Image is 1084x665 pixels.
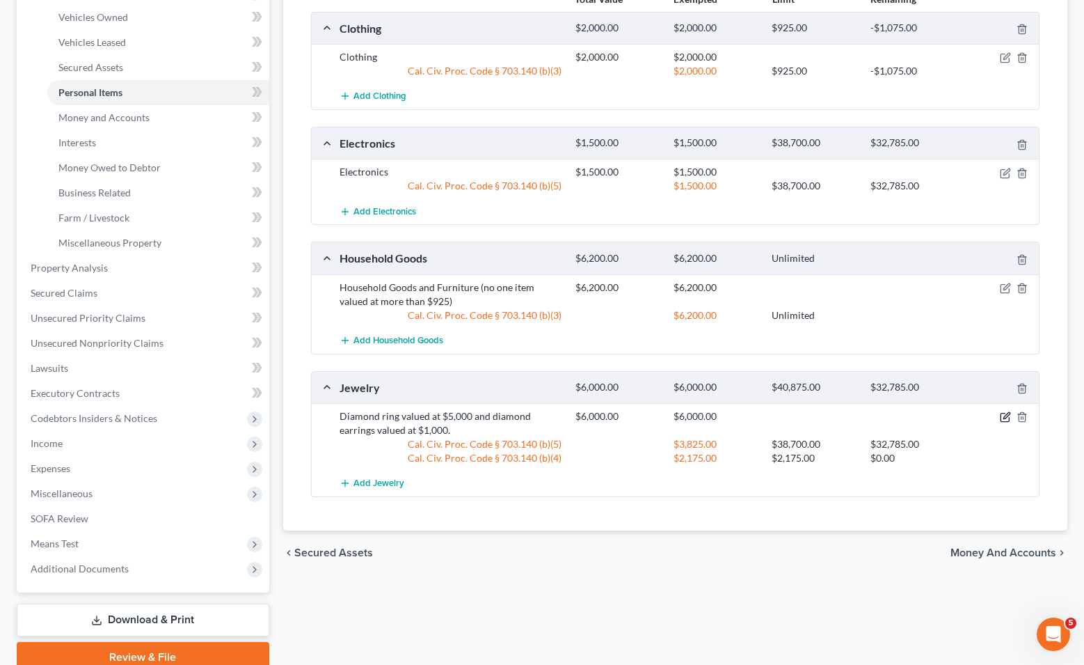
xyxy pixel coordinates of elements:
[333,50,568,64] div: Clothing
[353,335,443,346] span: Add Household Goods
[568,22,667,35] div: $2,000.00
[19,331,269,356] a: Unsecured Nonpriority Claims
[667,451,765,465] div: $2,175.00
[950,547,1056,558] span: Money and Accounts
[353,91,406,102] span: Add Clothing
[1065,618,1076,629] span: 5
[47,80,269,105] a: Personal Items
[667,50,765,64] div: $2,000.00
[31,412,157,424] span: Codebtors Insiders & Notices
[667,409,765,423] div: $6,000.00
[568,281,667,295] div: $6,200.00
[47,130,269,155] a: Interests
[863,22,962,35] div: -$1,075.00
[667,179,765,193] div: $1,500.00
[58,212,129,224] span: Farm / Livestock
[31,513,88,524] span: SOFA Review
[667,281,765,295] div: $6,200.00
[765,451,863,465] div: $2,175.00
[31,462,70,474] span: Expenses
[19,356,269,381] a: Lawsuits
[765,22,863,35] div: $925.00
[353,206,416,217] span: Add Electronics
[58,162,161,173] span: Money Owed to Debtor
[58,36,126,48] span: Vehicles Leased
[340,328,443,354] button: Add Household Goods
[333,165,568,179] div: Electronics
[333,136,568,150] div: Electronics
[667,437,765,451] div: $3,825.00
[31,312,145,324] span: Unsecured Priority Claims
[863,136,962,150] div: $32,785.00
[31,437,63,449] span: Income
[294,547,373,558] span: Secured Assets
[58,237,161,249] span: Miscellaneous Property
[47,180,269,205] a: Business Related
[333,308,568,322] div: Cal. Civ. Proc. Code § 703.140 (b)(3)
[667,252,765,265] div: $6,200.00
[31,487,93,499] span: Miscellaneous
[568,409,667,423] div: $6,000.00
[58,11,128,23] span: Vehicles Owned
[765,64,863,78] div: $925.00
[19,256,269,281] a: Property Analysis
[31,538,79,549] span: Means Test
[863,381,962,394] div: $32,785.00
[333,179,568,193] div: Cal. Civ. Proc. Code § 703.140 (b)(5)
[568,165,667,179] div: $1,500.00
[58,136,96,148] span: Interests
[58,111,150,123] span: Money and Accounts
[31,337,164,349] span: Unsecured Nonpriority Claims
[47,230,269,256] a: Miscellaneous Property
[863,179,962,193] div: $32,785.00
[31,287,97,299] span: Secured Claims
[333,380,568,395] div: Jewelry
[765,179,863,193] div: $38,700.00
[333,437,568,451] div: Cal. Civ. Proc. Code § 703.140 (b)(5)
[568,50,667,64] div: $2,000.00
[58,86,122,98] span: Personal Items
[47,105,269,130] a: Money and Accounts
[333,409,568,437] div: Diamond ring valued at $5,000 and diamond earrings valued at $1,000.
[19,306,269,331] a: Unsecured Priority Claims
[1037,618,1070,651] iframe: Intercom live chat
[17,604,269,636] a: Download & Print
[667,165,765,179] div: $1,500.00
[667,64,765,78] div: $2,000.00
[765,308,863,322] div: Unlimited
[333,21,568,36] div: Clothing
[568,136,667,150] div: $1,500.00
[863,437,962,451] div: $32,785.00
[765,136,863,150] div: $38,700.00
[340,471,404,496] button: Add Jewelry
[1056,547,1067,558] i: chevron_right
[765,252,863,265] div: Unlimited
[568,252,667,265] div: $6,200.00
[667,22,765,35] div: $2,000.00
[47,30,269,55] a: Vehicles Leased
[333,251,568,265] div: Household Goods
[765,381,863,394] div: $40,875.00
[950,547,1067,558] button: Money and Accounts chevron_right
[667,308,765,322] div: $6,200.00
[353,478,404,490] span: Add Jewelry
[19,381,269,406] a: Executory Contracts
[765,437,863,451] div: $38,700.00
[283,547,373,558] button: chevron_left Secured Assets
[47,55,269,80] a: Secured Assets
[31,563,129,574] span: Additional Documents
[47,155,269,180] a: Money Owed to Debtor
[47,205,269,230] a: Farm / Livestock
[19,281,269,306] a: Secured Claims
[333,451,568,465] div: Cal. Civ. Proc. Code § 703.140 (b)(4)
[863,451,962,465] div: $0.00
[19,506,269,531] a: SOFA Review
[340,198,416,224] button: Add Electronics
[333,64,568,78] div: Cal. Civ. Proc. Code § 703.140 (b)(3)
[31,362,68,374] span: Lawsuits
[283,547,294,558] i: chevron_left
[58,187,131,198] span: Business Related
[58,61,123,73] span: Secured Assets
[47,5,269,30] a: Vehicles Owned
[568,381,667,394] div: $6,000.00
